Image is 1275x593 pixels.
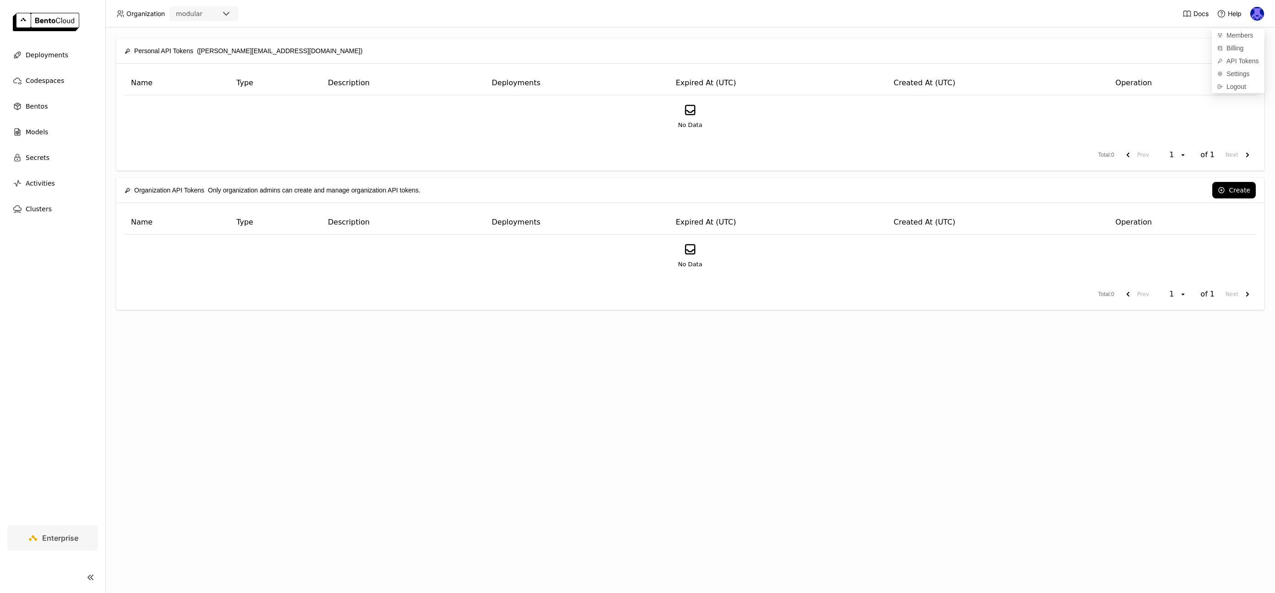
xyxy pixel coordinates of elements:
[1212,42,1264,55] a: Billing
[13,13,79,31] img: logo
[1222,286,1257,302] button: next page. current page 1 of 1
[1119,286,1153,302] button: previous page. current page 1 of 1
[886,210,1108,235] th: Created At (UTC)
[1193,10,1209,18] span: Docs
[1179,291,1187,298] svg: open
[126,10,165,18] span: Organization
[134,46,193,56] span: Personal API Tokens
[203,10,204,19] input: Selected modular.
[1250,7,1264,21] img: Newton Jain
[7,148,98,167] a: Secrets
[42,533,78,543] span: Enterprise
[485,71,669,95] th: Deployments
[134,185,204,195] span: Organization API Tokens
[229,71,321,95] th: Type
[1226,44,1243,52] span: Billing
[1226,57,1259,65] span: API Tokens
[321,71,485,95] th: Description
[7,174,98,192] a: Activities
[1212,182,1256,198] button: Create
[1166,150,1179,159] div: 1
[7,97,98,115] a: Bentos
[1119,147,1153,163] button: previous page. current page 1 of 1
[1228,10,1242,18] span: Help
[668,71,886,95] th: Expired At (UTC)
[1212,29,1264,42] a: Members
[1200,290,1215,299] span: of 1
[7,525,98,551] a: Enterprise
[26,152,49,163] span: Secrets
[1222,147,1257,163] button: next page. current page 1 of 1
[124,210,229,235] th: Name
[1212,67,1264,80] a: Settings
[321,210,485,235] th: Description
[1182,9,1209,18] a: Docs
[1226,82,1246,91] span: Logout
[125,181,420,200] div: Only organization admins can create and manage organization API tokens.
[26,49,68,60] span: Deployments
[678,260,703,269] span: No Data
[1212,80,1264,93] div: Logout
[176,9,202,18] div: modular
[1108,210,1257,235] th: Operation
[26,203,52,214] span: Clusters
[229,210,321,235] th: Type
[26,126,48,137] span: Models
[26,75,64,86] span: Codespaces
[124,71,229,95] th: Name
[125,41,363,60] div: ([PERSON_NAME][EMAIL_ADDRESS][DOMAIN_NAME])
[26,101,48,112] span: Bentos
[1098,290,1114,299] span: Total : 0
[1226,70,1250,78] span: Settings
[1098,151,1114,159] span: Total : 0
[1217,9,1242,18] div: Help
[1200,150,1215,159] span: of 1
[7,46,98,64] a: Deployments
[1179,151,1187,159] svg: open
[26,178,55,189] span: Activities
[1166,290,1179,299] div: 1
[7,71,98,90] a: Codespaces
[7,200,98,218] a: Clusters
[1212,55,1264,67] a: API Tokens
[668,210,886,235] th: Expired At (UTC)
[886,71,1108,95] th: Created At (UTC)
[1226,31,1253,39] span: Members
[1108,71,1257,95] th: Operation
[678,121,703,130] span: No Data
[485,210,669,235] th: Deployments
[7,123,98,141] a: Models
